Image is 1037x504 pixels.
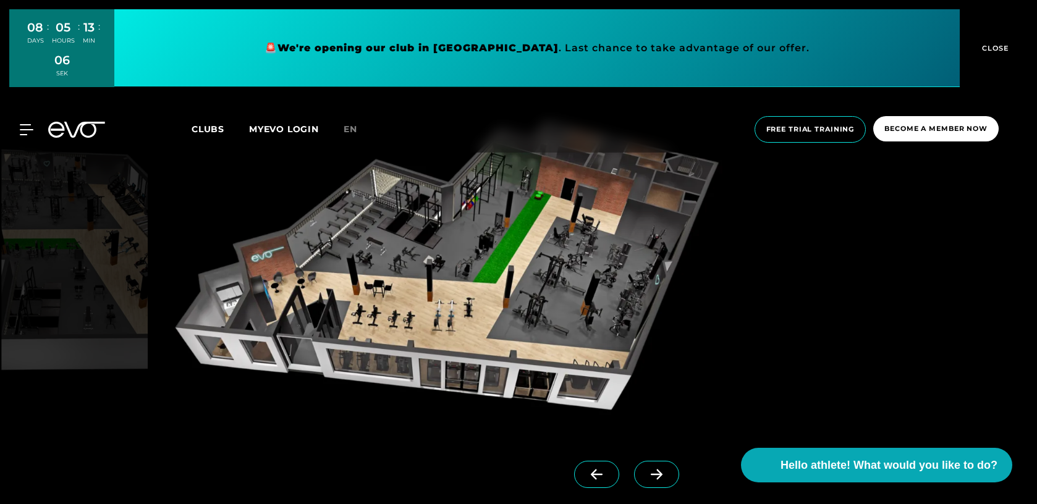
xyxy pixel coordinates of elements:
[982,44,1009,52] font: CLOSE
[344,122,372,136] a: en
[83,20,95,35] font: 13
[884,124,988,133] font: Become a member now
[781,459,997,471] font: Hello athlete! What would you like to do?
[47,20,49,32] font: :
[27,20,43,35] font: 08
[98,20,100,32] font: :
[1,103,148,431] img: evofitness
[766,125,855,133] font: Free trial training
[870,116,1002,143] a: Become a member now
[78,20,80,32] font: :
[192,123,249,135] a: Clubs
[27,37,44,44] font: DAYS
[52,37,75,44] font: HOURS
[56,70,68,77] font: SEK
[960,9,1028,87] button: CLOSE
[192,124,224,135] font: Clubs
[56,20,70,35] font: 05
[54,52,70,67] font: 06
[741,448,1012,482] button: Hello athlete! What would you like to do?
[344,124,357,135] font: en
[249,124,319,135] a: MYEVO LOGIN
[751,116,870,143] a: Free trial training
[153,103,738,431] img: evofitness
[83,37,95,44] font: MIN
